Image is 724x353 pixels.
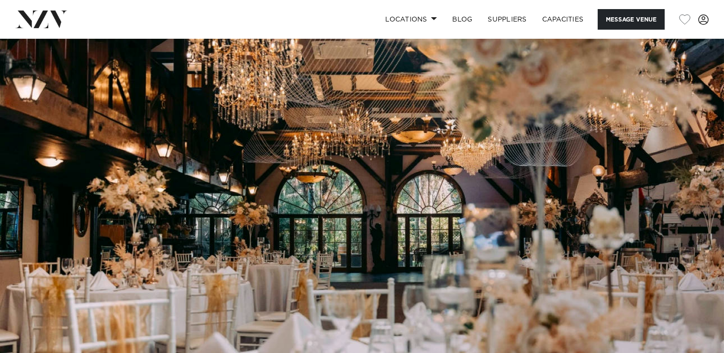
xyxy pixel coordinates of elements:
[535,9,591,30] a: Capacities
[15,11,67,28] img: nzv-logo.png
[445,9,480,30] a: BLOG
[598,9,665,30] button: Message Venue
[480,9,534,30] a: SUPPLIERS
[378,9,445,30] a: Locations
